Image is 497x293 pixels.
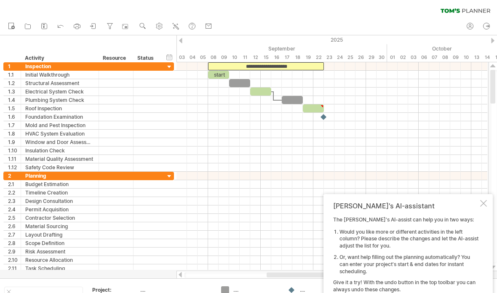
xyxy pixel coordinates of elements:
div: Tuesday, 9 September 2025 [219,53,229,62]
div: Friday, 5 September 2025 [198,53,208,62]
div: Structural Assessment [25,79,94,87]
div: 2.3 [8,197,21,205]
div: Task Scheduling [25,264,94,272]
div: Timeline Creation [25,189,94,197]
div: Risk Assessment [25,248,94,256]
div: Tuesday, 7 October 2025 [429,53,440,62]
div: Thursday, 18 September 2025 [292,53,303,62]
div: 1.9 [8,138,21,146]
div: Mold and Pest Inspection [25,121,94,129]
div: Material Quality Assessment [25,155,94,163]
div: Wednesday, 1 October 2025 [387,53,398,62]
div: 1 [8,62,21,70]
div: Thursday, 9 October 2025 [450,53,461,62]
div: 1.5 [8,104,21,112]
div: Monday, 8 September 2025 [208,53,219,62]
div: Resource [103,54,128,62]
div: 2.2 [8,189,21,197]
div: Wednesday, 24 September 2025 [334,53,345,62]
div: 2.7 [8,231,21,239]
div: Monday, 13 October 2025 [471,53,482,62]
div: Permit Acquisition [25,205,94,213]
div: Friday, 19 September 2025 [303,53,313,62]
div: 2.10 [8,256,21,264]
div: 1.3 [8,88,21,96]
div: Material Sourcing [25,222,94,230]
div: Monday, 29 September 2025 [366,53,377,62]
div: 1.7 [8,121,21,129]
div: 1.1 [8,71,21,79]
div: 1.8 [8,130,21,138]
div: Activity [25,54,94,62]
div: Friday, 26 September 2025 [355,53,366,62]
div: 1.4 [8,96,21,104]
div: Planning [25,172,94,180]
li: Would you like more or different activities in the left column? Please describe the changes and l... [339,229,478,250]
div: Window and Door Assessment [25,138,94,146]
div: Roof Inspection [25,104,94,112]
div: 1.11 [8,155,21,163]
div: Thursday, 2 October 2025 [398,53,408,62]
div: 2.8 [8,239,21,247]
div: Foundation Examination [25,113,94,121]
div: Scope Definition [25,239,94,247]
div: [PERSON_NAME]'s AI-assistant [333,202,478,210]
div: 1.10 [8,146,21,154]
div: start [208,71,229,79]
div: 1.6 [8,113,21,121]
div: Resource Allocation [25,256,94,264]
div: 2.5 [8,214,21,222]
div: Wednesday, 10 September 2025 [229,53,240,62]
div: Thursday, 11 September 2025 [240,53,250,62]
div: September 2025 [155,44,387,53]
div: Layout Drafting [25,231,94,239]
div: Design Consultation [25,197,94,205]
div: Tuesday, 16 September 2025 [271,53,282,62]
div: 1.12 [8,163,21,171]
div: Tuesday, 30 September 2025 [377,53,387,62]
div: Safety Code Review [25,163,94,171]
div: Inspection [25,62,94,70]
div: Wednesday, 17 September 2025 [282,53,292,62]
div: 1.2 [8,79,21,87]
div: Insulation Check [25,146,94,154]
div: Monday, 15 September 2025 [261,53,271,62]
div: Budget Estimation [25,180,94,188]
div: Thursday, 25 September 2025 [345,53,355,62]
div: Plumbing System Check [25,96,94,104]
div: Friday, 3 October 2025 [408,53,419,62]
div: Electrical System Check [25,88,94,96]
div: 2.9 [8,248,21,256]
div: 2 [8,172,21,180]
div: Thursday, 4 September 2025 [187,53,198,62]
div: Status [137,54,156,62]
div: 2.11 [8,264,21,272]
div: 2.4 [8,205,21,213]
div: Contractor Selection [25,214,94,222]
div: Monday, 6 October 2025 [419,53,429,62]
div: Friday, 10 October 2025 [461,53,471,62]
li: Or, want help filling out the planning automatically? You can enter your project's start & end da... [339,254,478,275]
div: 2.6 [8,222,21,230]
div: Tuesday, 23 September 2025 [324,53,334,62]
div: Initial Walkthrough [25,71,94,79]
div: HVAC System Evaluation [25,130,94,138]
div: 2.1 [8,180,21,188]
div: Friday, 12 September 2025 [250,53,261,62]
div: Monday, 22 September 2025 [313,53,324,62]
div: Tuesday, 14 October 2025 [482,53,492,62]
div: Wednesday, 3 September 2025 [176,53,187,62]
div: Wednesday, 8 October 2025 [440,53,450,62]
